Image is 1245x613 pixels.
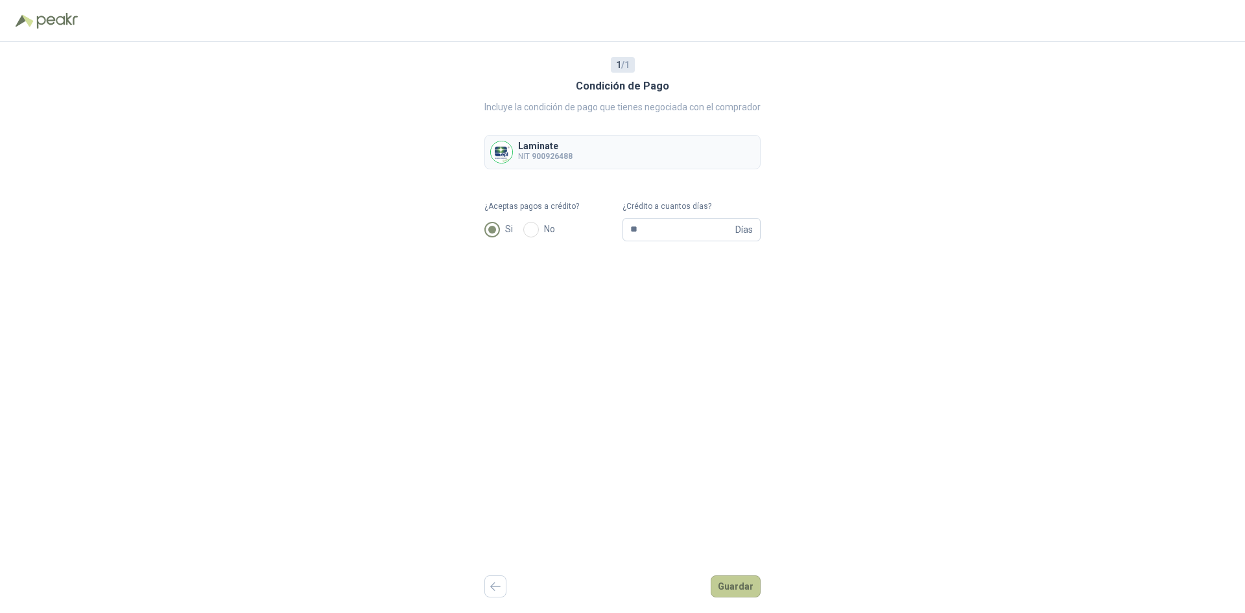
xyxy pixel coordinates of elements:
span: / 1 [616,58,630,72]
button: Guardar [711,575,761,597]
p: Incluye la condición de pago que tienes negociada con el comprador [484,100,761,114]
h3: Condición de Pago [576,78,669,95]
label: ¿Aceptas pagos a crédito? [484,200,622,213]
img: Company Logo [491,141,512,163]
b: 1 [616,60,621,70]
img: Logo [16,14,34,27]
span: Días [735,219,753,241]
b: 900926488 [532,152,573,161]
label: ¿Crédito a cuantos días? [622,200,761,213]
span: Si [500,222,518,236]
p: Laminate [518,141,573,150]
img: Peakr [36,13,78,29]
p: NIT [518,150,573,163]
span: No [539,222,560,236]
